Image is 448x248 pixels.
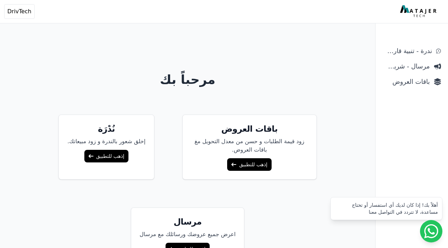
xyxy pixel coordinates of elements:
a: إذهب للتطبيق [227,158,271,171]
h5: نُدْرَة [67,123,145,134]
p: اعرض جميع عروضك ورسائلك مع مرسال [140,230,236,239]
p: زود قيمة الطلبات و حسن من معدل التحويل مغ باقات العروض. [191,137,308,154]
p: إخلق شعور بالندرة و زود مبيعاتك. [67,137,145,146]
span: DrivTech [7,7,31,16]
h5: مرسال [140,216,236,227]
a: إذهب للتطبيق [84,150,128,162]
div: أهلاً بك! إذا كان لديك أي استفسار أو تحتاج مساعدة، لا تتردد في التواصل معنا [335,202,438,216]
button: DrivTech [4,4,35,19]
span: مرسال - شريط دعاية [383,61,430,71]
span: ندرة - تنبية قارب علي النفاذ [383,46,432,56]
span: باقات العروض [383,77,430,87]
h5: باقات العروض [191,123,308,134]
img: MatajerTech Logo [400,5,438,18]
